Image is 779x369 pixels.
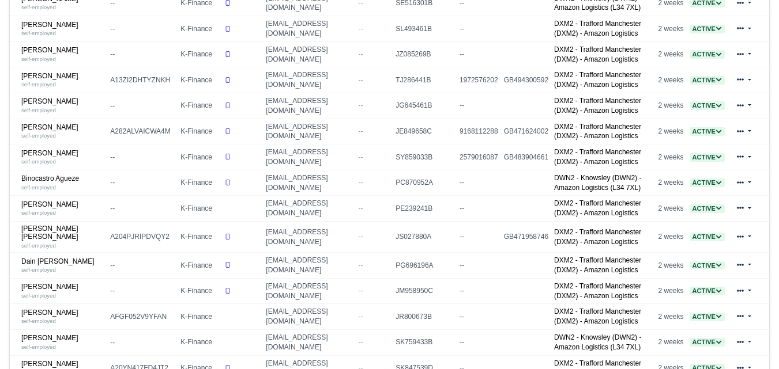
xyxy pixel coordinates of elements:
[359,338,363,346] span: --
[107,67,178,93] td: A13ZI2DHTYZNKH
[690,204,725,212] a: Active
[178,304,221,330] td: K-Finance
[21,210,56,216] small: self-employed
[457,304,501,330] td: --
[107,253,178,279] td: --
[393,93,457,119] td: JG645461B
[263,16,355,42] td: [EMAIL_ADDRESS][DOMAIN_NAME]
[393,222,457,253] td: JS027880A
[656,196,687,222] td: 2 weeks
[457,93,501,119] td: --
[21,257,104,274] a: Dain [PERSON_NAME] self-employed
[21,184,56,191] small: self-employed
[21,21,104,37] a: [PERSON_NAME] self-employed
[178,41,221,67] td: K-Finance
[107,196,178,222] td: --
[263,67,355,93] td: [EMAIL_ADDRESS][DOMAIN_NAME]
[393,253,457,279] td: PG696196A
[107,304,178,330] td: AFGF052V9YFAN
[178,170,221,196] td: K-Finance
[107,119,178,144] td: A282ALVAICWA4M
[554,199,641,217] a: DXM2 - Trafford Manchester (DXM2) - Amazon Logistics
[21,283,104,299] a: [PERSON_NAME] self-employed
[21,132,56,139] small: self-employed
[21,4,56,10] small: self-employed
[21,149,104,166] a: [PERSON_NAME] self-employed
[178,16,221,42] td: K-Finance
[690,25,725,33] a: Active
[359,25,363,33] span: --
[393,41,457,67] td: JZ085269B
[656,16,687,42] td: 2 weeks
[21,97,104,114] a: [PERSON_NAME] self-employed
[457,16,501,42] td: --
[359,50,363,58] span: --
[393,304,457,330] td: JR800673B
[690,178,725,187] a: Active
[690,127,725,135] a: Active
[690,101,725,110] span: Active
[690,50,725,58] a: Active
[554,71,641,89] a: DXM2 - Trafford Manchester (DXM2) - Amazon Logistics
[263,144,355,170] td: [EMAIL_ADDRESS][DOMAIN_NAME]
[393,278,457,304] td: JM958950C
[107,16,178,42] td: --
[457,253,501,279] td: --
[21,81,56,88] small: self-employed
[263,93,355,119] td: [EMAIL_ADDRESS][DOMAIN_NAME]
[690,50,725,59] span: Active
[554,20,641,37] a: DXM2 - Trafford Manchester (DXM2) - Amazon Logistics
[263,304,355,330] td: [EMAIL_ADDRESS][DOMAIN_NAME]
[457,222,501,253] td: --
[21,242,56,249] small: self-employed
[21,30,56,36] small: self-employed
[263,329,355,355] td: [EMAIL_ADDRESS][DOMAIN_NAME]
[690,127,725,136] span: Active
[263,253,355,279] td: [EMAIL_ADDRESS][DOMAIN_NAME]
[107,41,178,67] td: --
[359,127,363,135] span: --
[690,233,725,241] a: Active
[457,144,501,170] td: 2579016087
[690,76,725,85] span: Active
[21,174,104,191] a: Binocastro Agueze self-employed
[554,45,641,63] a: DXM2 - Trafford Manchester (DXM2) - Amazon Logistics
[359,101,363,109] span: --
[107,278,178,304] td: --
[393,119,457,144] td: JE849658C
[656,170,687,196] td: 2 weeks
[178,222,221,253] td: K-Finance
[263,41,355,67] td: [EMAIL_ADDRESS][DOMAIN_NAME]
[554,333,641,351] a: DWN2 - Knowsley (DWN2) - Amazon Logistics (L34 7XL)
[359,153,363,161] span: --
[21,107,56,113] small: self-employed
[359,233,363,241] span: --
[21,318,56,324] small: self-employed
[554,228,641,246] a: DXM2 - Trafford Manchester (DXM2) - Amazon Logistics
[21,158,56,165] small: self-employed
[571,235,779,369] div: Chat Widget
[457,329,501,355] td: --
[656,222,687,253] td: 2 weeks
[501,67,551,93] td: GB494300592
[107,144,178,170] td: --
[457,119,501,144] td: 9168112288
[359,287,363,295] span: --
[107,93,178,119] td: --
[690,153,725,161] a: Active
[21,344,56,350] small: self-employed
[656,93,687,119] td: 2 weeks
[21,123,104,140] a: [PERSON_NAME] self-employed
[263,222,355,253] td: [EMAIL_ADDRESS][DOMAIN_NAME]
[656,41,687,67] td: 2 weeks
[554,148,641,166] a: DXM2 - Trafford Manchester (DXM2) - Amazon Logistics
[457,170,501,196] td: --
[656,119,687,144] td: 2 weeks
[457,67,501,93] td: 1972576202
[690,153,725,162] span: Active
[178,253,221,279] td: K-Finance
